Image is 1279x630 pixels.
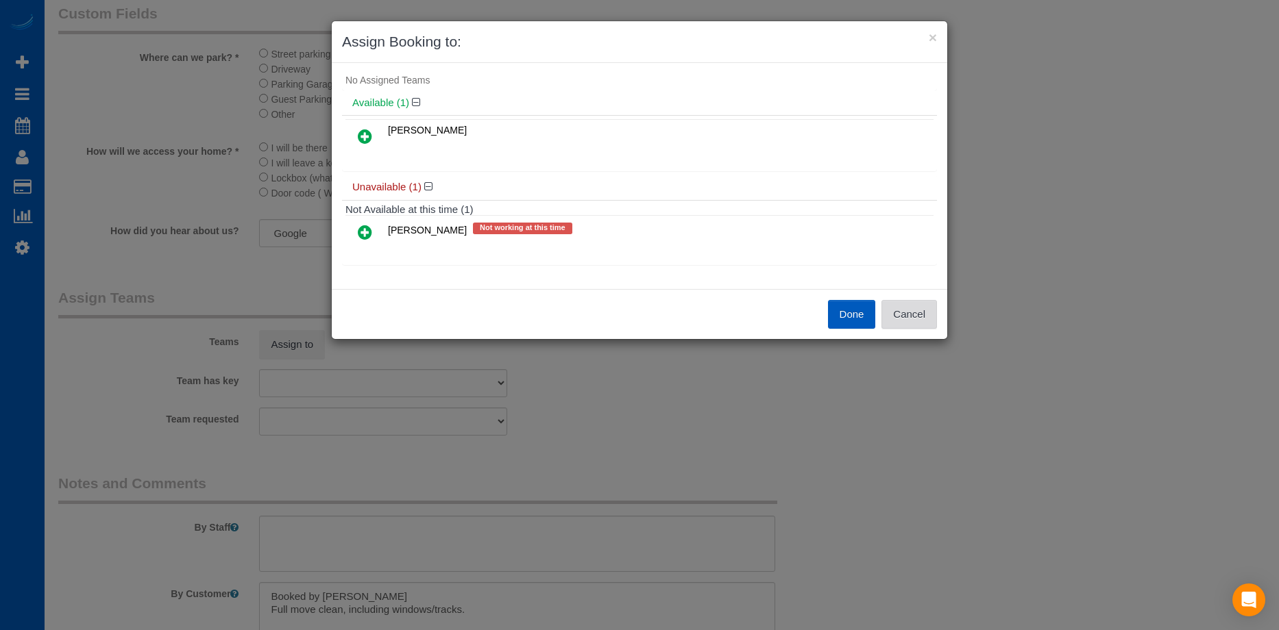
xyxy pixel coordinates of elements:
div: Open Intercom Messenger [1232,583,1265,616]
h4: Available (1) [352,97,927,109]
span: No Assigned Teams [345,75,430,86]
span: [PERSON_NAME] [388,225,467,236]
span: [PERSON_NAME] [388,125,467,136]
h4: Not Available at this time (1) [345,204,934,216]
button: × [929,30,937,45]
span: Not working at this time [473,223,572,234]
h3: Assign Booking to: [342,32,937,52]
h4: Unavailable (1) [352,181,927,193]
button: Cancel [881,300,937,329]
button: Done [828,300,876,329]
